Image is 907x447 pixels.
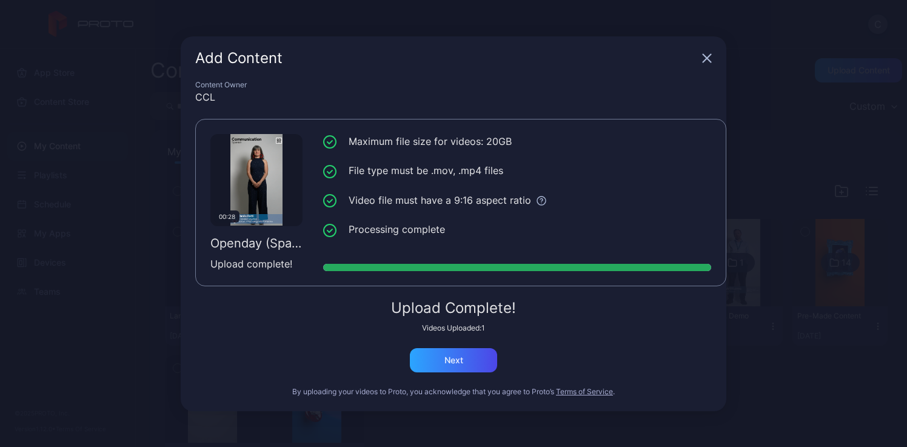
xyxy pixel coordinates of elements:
div: Upload complete! [210,257,303,271]
div: Add Content [195,51,697,66]
div: Videos Uploaded: 1 [195,323,712,333]
li: File type must be .mov, .mp4 files [323,163,711,178]
div: Content Owner [195,80,712,90]
div: CCL [195,90,712,104]
li: Maximum file size for videos: 20GB [323,134,711,149]
li: Processing complete [323,222,711,237]
li: Video file must have a 9:16 aspect ratio [323,193,711,208]
button: Next [410,348,497,372]
div: Next [444,355,463,365]
div: 00:28 [214,210,239,223]
div: By uploading your videos to Proto, you acknowledge that you agree to Proto’s . [195,387,712,397]
div: Upload Complete! [195,301,712,315]
div: Openday (Spanish).mp4 [210,236,303,250]
button: Terms of Service [556,387,613,397]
